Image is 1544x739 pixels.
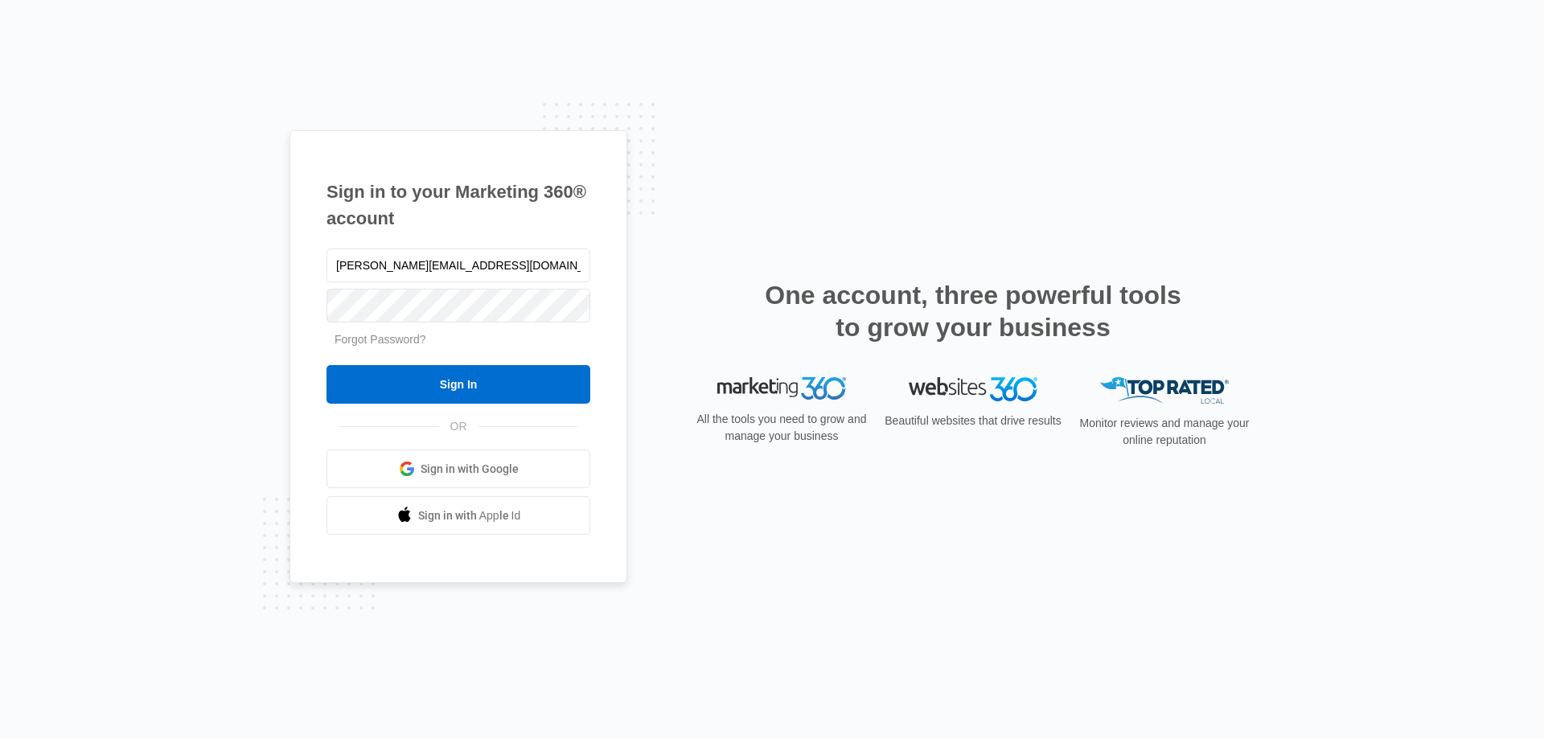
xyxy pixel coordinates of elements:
h1: Sign in to your Marketing 360® account [326,179,590,232]
img: Websites 360 [909,377,1037,400]
span: Sign in with Apple Id [418,507,521,524]
h2: One account, three powerful tools to grow your business [760,279,1186,343]
p: All the tools you need to grow and manage your business [692,411,872,445]
img: Top Rated Local [1100,377,1229,404]
a: Forgot Password? [335,333,426,346]
img: Marketing 360 [717,377,846,400]
input: Sign In [326,365,590,404]
span: OR [439,418,478,435]
a: Sign in with Apple Id [326,496,590,535]
p: Monitor reviews and manage your online reputation [1074,415,1254,449]
input: Email [326,248,590,282]
span: Sign in with Google [421,461,519,478]
a: Sign in with Google [326,450,590,488]
p: Beautiful websites that drive results [883,413,1063,429]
